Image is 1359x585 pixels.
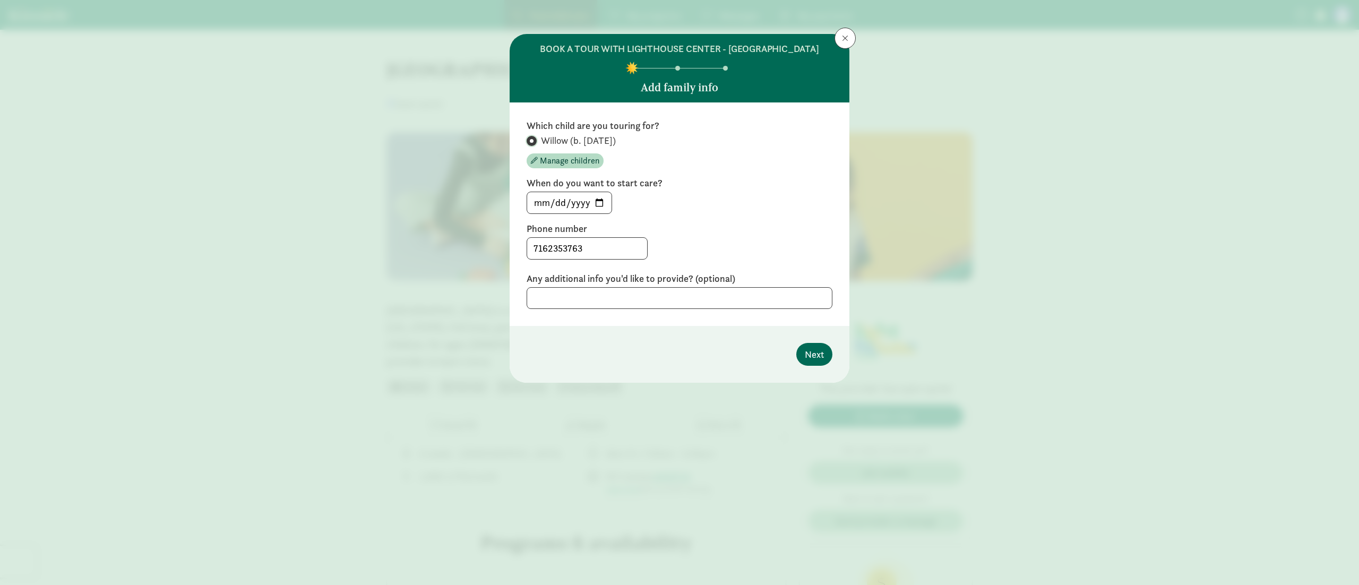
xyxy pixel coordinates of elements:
[527,222,832,235] label: Phone number
[805,347,824,362] span: Next
[527,238,647,259] input: 5555555555
[541,134,616,147] span: Willow (b. [DATE])
[527,119,832,132] label: Which child are you touring for?
[641,81,718,94] h5: Add family info
[540,42,819,55] h6: BOOK A TOUR WITH LIGHTHOUSE CENTER - [GEOGRAPHIC_DATA]
[796,343,832,366] button: Next
[527,153,604,168] button: Manage children
[527,272,832,285] label: Any additional info you'd like to provide? (optional)
[527,177,832,190] label: When do you want to start care?
[540,154,599,167] span: Manage children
